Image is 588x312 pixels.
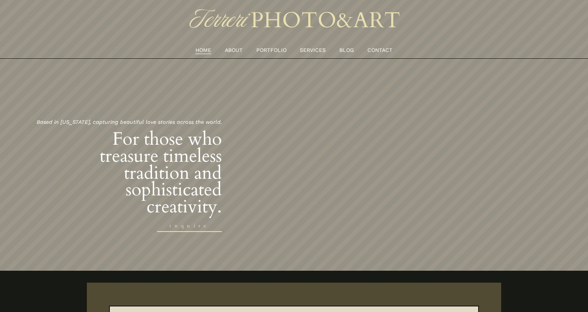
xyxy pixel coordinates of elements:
[37,119,222,125] em: Based in [US_STATE], capturing beautiful love stories across the world.
[300,46,326,55] a: SERVICES
[339,46,354,55] a: BLOG
[157,220,222,232] a: inquire
[188,4,401,36] img: TERRERI PHOTO &amp; ART
[195,46,211,55] a: HOME
[225,46,243,55] a: ABOUT
[64,131,222,215] h2: For those who treasure timeless tradition and sophisticated creativity.
[367,46,393,55] a: CONTACT
[256,46,287,55] a: PORTFOLIO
